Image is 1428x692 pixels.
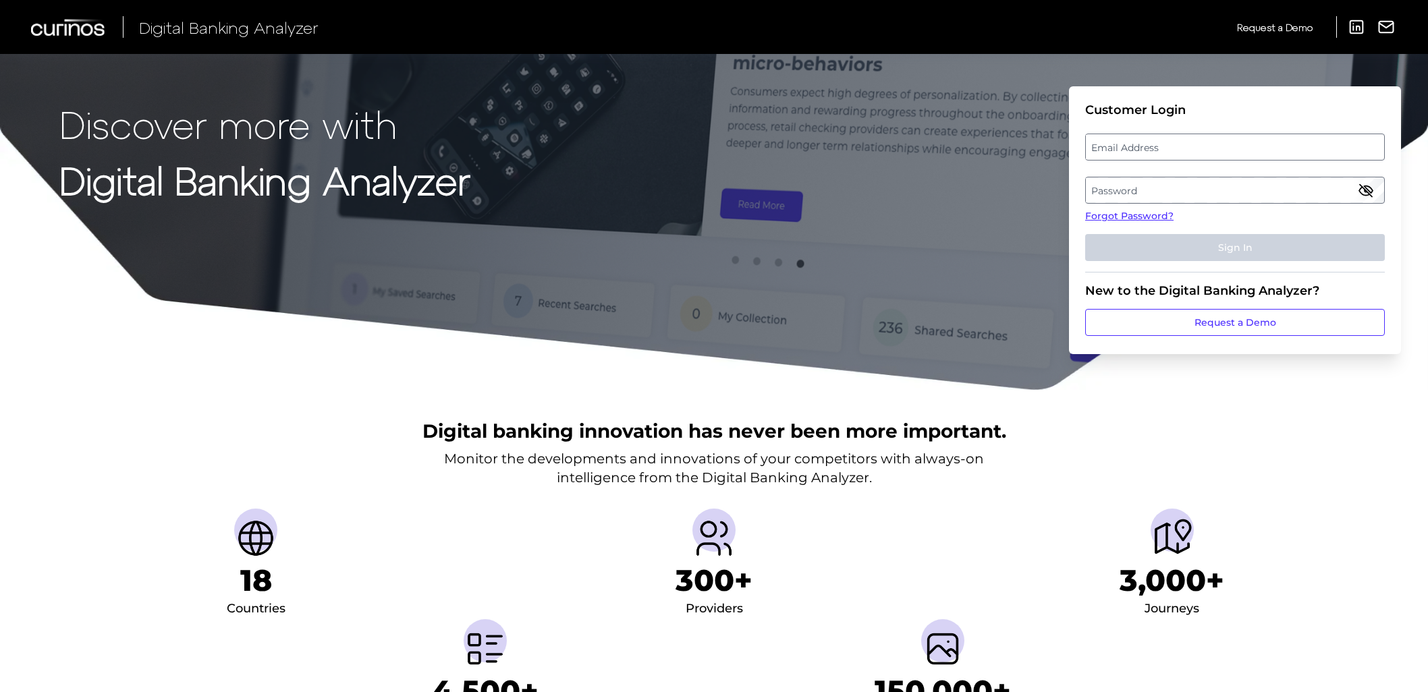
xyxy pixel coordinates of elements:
img: Journeys [1151,517,1194,560]
a: Request a Demo [1085,309,1385,336]
h2: Digital banking innovation has never been more important. [422,418,1006,444]
img: Metrics [464,627,507,670]
p: Discover more with [59,103,470,145]
div: New to the Digital Banking Analyzer? [1085,283,1385,298]
a: Request a Demo [1237,16,1313,38]
h1: 18 [240,563,272,598]
button: Sign In [1085,234,1385,261]
label: Password [1086,178,1383,202]
span: Request a Demo [1237,22,1313,33]
div: Journeys [1145,598,1199,620]
img: Providers [692,517,736,560]
img: Screenshots [921,627,964,670]
a: Forgot Password? [1085,209,1385,223]
h1: 3,000+ [1120,563,1224,598]
label: Email Address [1086,135,1383,159]
div: Providers [686,598,743,620]
img: Countries [234,517,277,560]
img: Curinos [31,19,107,36]
strong: Digital Banking Analyzer [59,157,470,202]
span: Digital Banking Analyzer [139,18,319,37]
p: Monitor the developments and innovations of your competitors with always-on intelligence from the... [444,449,984,487]
div: Countries [227,598,285,620]
div: Customer Login [1085,103,1385,117]
h1: 300+ [676,563,752,598]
